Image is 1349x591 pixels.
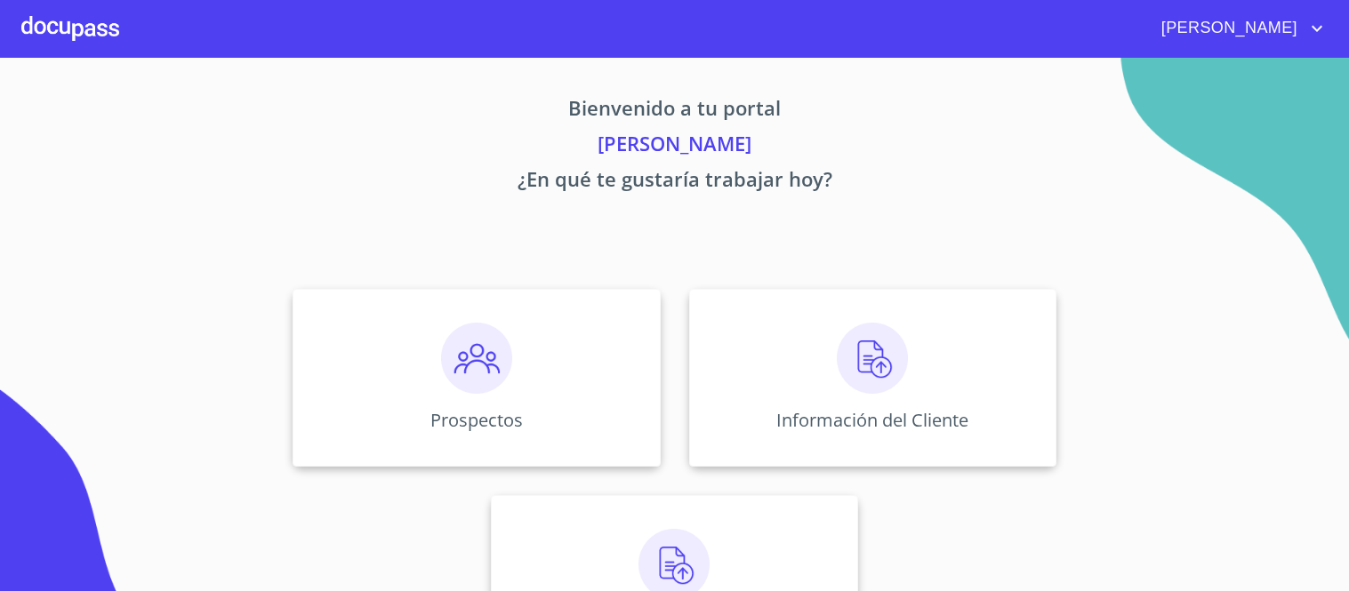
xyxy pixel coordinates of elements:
[1148,14,1328,43] button: account of current user
[441,323,512,394] img: prospectos.png
[127,164,1223,200] p: ¿En qué te gustaría trabajar hoy?
[776,408,968,432] p: Información del Cliente
[837,323,908,394] img: carga.png
[127,93,1223,129] p: Bienvenido a tu portal
[127,129,1223,164] p: [PERSON_NAME]
[1148,14,1306,43] span: [PERSON_NAME]
[430,408,523,432] p: Prospectos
